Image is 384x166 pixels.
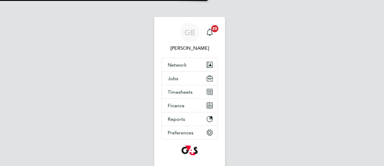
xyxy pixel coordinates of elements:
a: Go to home page [161,146,218,155]
span: Preferences [168,130,193,136]
button: Reports [162,112,217,126]
span: Finance [168,103,184,108]
a: GB[PERSON_NAME] [161,23,218,52]
button: Preferences [162,126,217,139]
button: Jobs [162,72,217,85]
a: 20 [204,23,216,42]
span: Timesheets [168,89,193,95]
button: Finance [162,99,217,112]
span: Reports [168,116,185,122]
span: 20 [211,25,218,32]
button: Timesheets [162,85,217,99]
img: g4s-logo-retina.png [181,146,198,155]
span: Network [168,62,187,68]
span: GB [184,29,195,36]
button: Network [162,58,217,71]
span: Gianni Bernardi [161,45,218,52]
nav: Main navigation [154,17,225,166]
span: Jobs [168,76,178,81]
